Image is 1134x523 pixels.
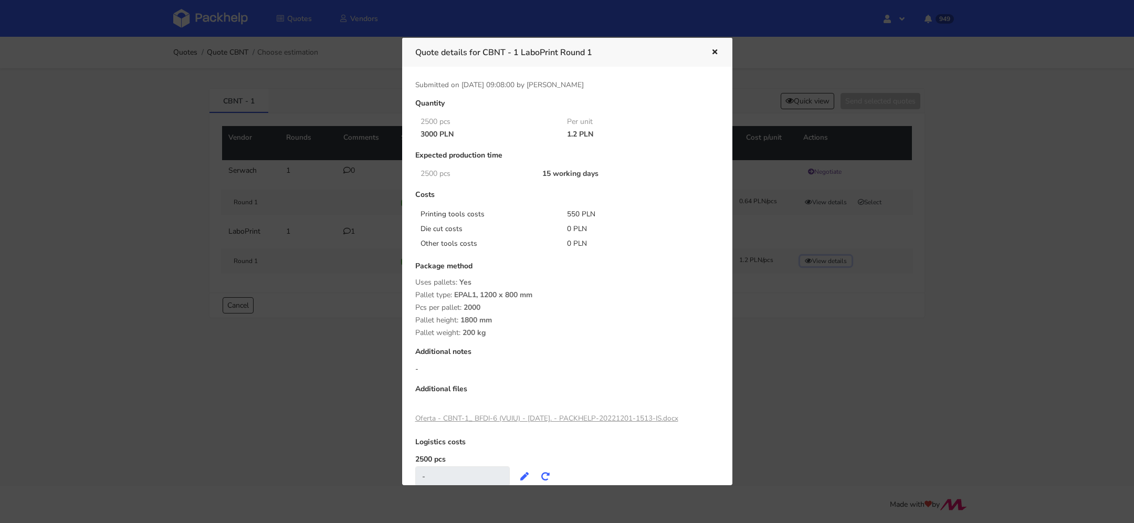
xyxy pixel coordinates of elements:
[415,328,460,338] span: Pallet weight:
[535,467,556,486] button: Recalculate
[415,151,719,168] div: Expected production time
[415,385,719,401] div: Additional files
[517,80,584,90] span: by [PERSON_NAME]
[464,302,480,320] span: 2000
[415,466,510,486] div: -
[514,467,535,486] button: Edit
[415,290,452,300] span: Pallet type:
[459,277,471,295] span: Yes
[413,130,560,139] div: 3000 PLN
[415,315,458,325] span: Pallet height:
[415,454,446,464] label: 2500 pcs
[413,170,535,178] div: 2500 pcs
[415,438,719,454] div: Logistics costs
[415,99,719,116] div: Quantity
[560,130,707,139] div: 1.2 PLN
[415,277,457,287] span: Uses pallets:
[415,302,461,312] span: Pcs per pallet:
[460,315,492,333] span: 1800 mm
[415,191,719,207] div: Costs
[413,238,560,249] div: Other tools costs
[415,80,514,90] span: Submitted on [DATE] 09:08:00
[560,224,707,234] div: 0 PLN
[535,170,706,178] div: 15 working days
[454,290,532,308] span: EPAL1, 1200 x 800 mm
[415,364,719,374] div: -
[413,118,560,126] div: 2500 pcs
[415,45,695,60] h3: Quote details for CBNT - 1 LaboPrint Round 1
[413,224,560,234] div: Die cut costs
[413,209,560,219] div: Printing tools costs
[560,238,707,249] div: 0 PLN
[463,328,486,346] span: 200 kg
[415,413,678,423] a: Oferta - CBNT-1_ BFDI-6 (VUIU) - [DATE]. - PACKHELP-20221201-1513-IS.docx
[560,209,707,219] div: 550 PLN
[560,118,707,126] div: Per unit
[415,348,719,364] div: Additional notes
[415,262,719,278] div: Package method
